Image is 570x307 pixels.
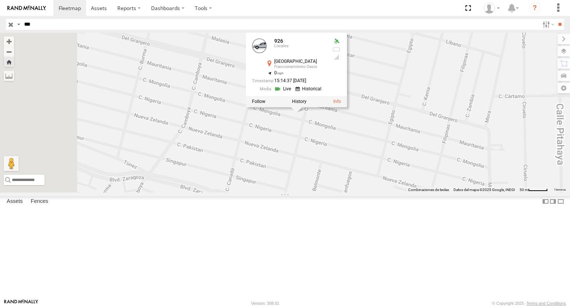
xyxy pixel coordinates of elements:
button: Zoom in [4,36,14,46]
label: Dock Summary Table to the Right [549,196,557,207]
button: Zoom out [4,46,14,57]
div: Version: 308.01 [251,301,279,306]
label: Fences [27,197,52,207]
a: 926 [274,38,283,44]
label: Realtime tracking of Asset [252,99,265,104]
span: 0 [274,70,284,75]
div: Fraccionamiento Oasis [274,65,326,69]
span: Datos del mapa ©2025 Google, INEGI [453,188,515,192]
div: [GEOGRAPHIC_DATA] [274,59,326,64]
label: Hide Summary Table [557,196,564,207]
label: Assets [3,197,26,207]
div: © Copyright 2025 - [492,301,566,306]
div: Date/time of location update [252,79,326,84]
div: Locales [274,44,326,49]
label: Search Query [16,19,22,30]
i: ? [529,2,541,14]
label: Dock Summary Table to the Left [542,196,549,207]
a: Terms and Conditions [527,301,566,306]
a: View Asset Details [333,99,341,104]
button: Escala del mapa: 50 m por 49 píxeles [517,187,550,193]
a: View Live Media Streams [274,85,293,92]
label: View Asset History [292,99,307,104]
label: Search Filter Options [540,19,556,30]
a: View Asset Details [252,38,267,53]
a: Visit our Website [4,300,38,307]
img: rand-logo.svg [7,6,46,11]
span: 50 m [520,188,528,192]
a: Términos (se abre en una nueva pestaña) [554,188,566,191]
label: Measure [4,71,14,81]
label: Map Settings [557,83,570,93]
button: Zoom Home [4,57,14,67]
div: Valid GPS Fix [332,38,341,44]
div: Last Event GSM Signal Strength [332,54,341,60]
div: Jose Velazquez [481,3,502,14]
div: No battery health information received from this device. [332,46,341,52]
a: View Historical Media Streams [295,85,324,92]
button: Arrastra al hombrecito al mapa para abrir Street View [4,156,19,171]
button: Combinaciones de teclas [408,187,449,193]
